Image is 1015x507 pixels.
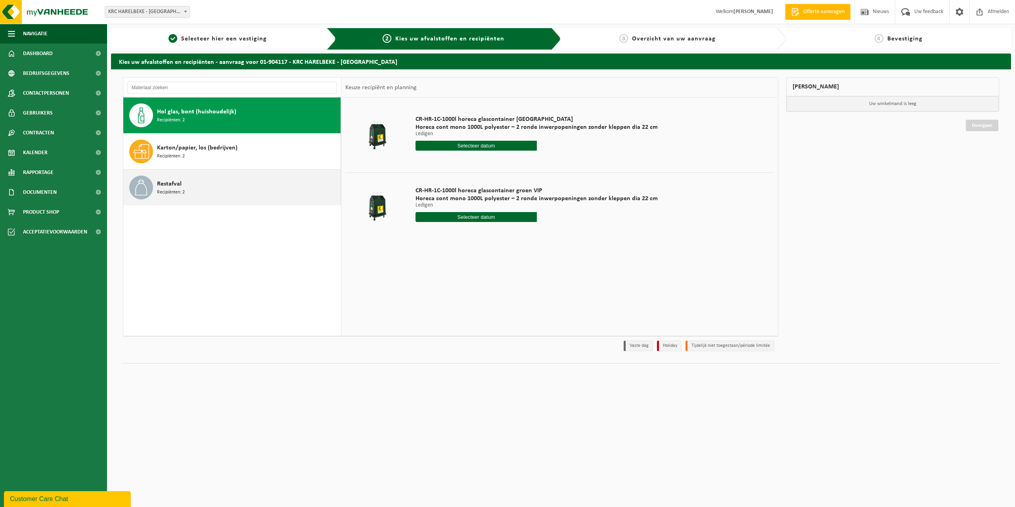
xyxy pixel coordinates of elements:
a: Doorgaan [966,120,998,131]
span: Horeca cont mono 1000L polyester – 2 ronde inwerpopeningen zonder kleppen dia 22 cm [416,195,658,203]
li: Holiday [657,341,682,351]
span: Kies uw afvalstoffen en recipiënten [395,36,504,42]
span: KRC HARELBEKE - HARELBEKE [105,6,190,18]
span: Kalender [23,143,48,163]
span: Karton/papier, los (bedrijven) [157,143,237,153]
li: Tijdelijk niet toegestaan/période limitée [686,341,774,351]
span: Contactpersonen [23,83,69,103]
div: Keuze recipiënt en planning [341,78,421,98]
span: 2 [383,34,391,43]
span: 4 [875,34,883,43]
input: Selecteer datum [416,141,537,151]
span: CR-HR-1C-1000l horeca glascontainer [GEOGRAPHIC_DATA] [416,115,658,123]
span: Acceptatievoorwaarden [23,222,87,242]
span: Rapportage [23,163,54,182]
span: Overzicht van uw aanvraag [632,36,716,42]
div: [PERSON_NAME] [786,77,1000,96]
span: Contracten [23,123,54,143]
span: 3 [619,34,628,43]
span: Offerte aanvragen [801,8,846,16]
h2: Kies uw afvalstoffen en recipiënten - aanvraag voor 01-904117 - KRC HARELBEKE - [GEOGRAPHIC_DATA] [111,54,1011,69]
button: Restafval Recipiënten: 2 [123,170,341,205]
span: Navigatie [23,24,48,44]
li: Vaste dag [624,341,653,351]
span: Recipiënten: 2 [157,117,185,124]
a: Offerte aanvragen [785,4,850,20]
input: Materiaal zoeken [127,82,337,94]
button: Hol glas, bont (huishoudelijk) Recipiënten: 2 [123,98,341,134]
p: Uw winkelmand is leeg [787,96,999,111]
span: Bedrijfsgegevens [23,63,69,83]
span: CR-HR-1C-1000l horeca glascontainer groen VIP [416,187,658,195]
span: Horeca cont mono 1000L polyester – 2 ronde inwerpopeningen zonder kleppen dia 22 cm [416,123,658,131]
span: 1 [169,34,177,43]
span: Hol glas, bont (huishoudelijk) [157,107,236,117]
span: Bevestiging [887,36,923,42]
span: Recipiënten: 2 [157,153,185,160]
strong: [PERSON_NAME] [733,9,773,15]
span: Restafval [157,179,182,189]
button: Karton/papier, los (bedrijven) Recipiënten: 2 [123,134,341,170]
span: KRC HARELBEKE - HARELBEKE [105,6,190,17]
input: Selecteer datum [416,212,537,222]
iframe: chat widget [4,490,132,507]
span: Documenten [23,182,57,202]
p: Ledigen [416,203,658,208]
span: Product Shop [23,202,59,222]
a: 1Selecteer hier een vestiging [115,34,320,44]
span: Dashboard [23,44,53,63]
span: Gebruikers [23,103,53,123]
span: Recipiënten: 2 [157,189,185,196]
p: Ledigen [416,131,658,137]
span: Selecteer hier een vestiging [181,36,267,42]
